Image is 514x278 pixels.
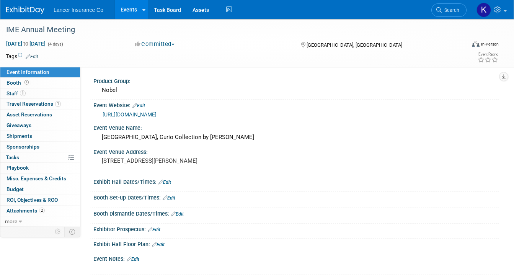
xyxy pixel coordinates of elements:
div: Event Format [426,40,499,51]
span: [GEOGRAPHIC_DATA], [GEOGRAPHIC_DATA] [307,42,402,48]
div: In-Person [481,41,499,47]
a: more [0,216,80,227]
pre: [STREET_ADDRESS][PERSON_NAME] [102,157,254,164]
button: Committed [132,40,178,48]
a: Edit [26,54,38,59]
span: Shipments [7,133,32,139]
td: Toggle Event Tabs [65,227,80,237]
td: Tags [6,52,38,60]
div: Exhibit Hall Dates/Times: [93,176,499,186]
a: Travel Reservations1 [0,99,80,109]
span: (4 days) [47,42,63,47]
a: ROI, Objectives & ROO [0,195,80,205]
a: Edit [171,211,184,217]
span: 1 [55,101,61,107]
img: Format-Inperson.png [472,41,480,47]
a: Event Information [0,67,80,77]
span: Booth not reserved yet [23,80,30,85]
a: Tasks [0,152,80,163]
img: ExhibitDay [6,7,44,14]
div: Event Venue Address: [93,146,499,156]
a: Misc. Expenses & Credits [0,173,80,184]
div: Event Notes: [93,253,499,263]
a: Asset Reservations [0,110,80,120]
span: Giveaways [7,122,31,128]
span: to [22,41,29,47]
span: Attachments [7,208,45,214]
div: Exhibitor Prospectus: [93,224,499,234]
a: Search [431,3,467,17]
span: Asset Reservations [7,111,52,118]
a: Budget [0,184,80,195]
div: Event Website: [93,100,499,110]
a: Booth [0,78,80,88]
div: Event Venue Name: [93,122,499,132]
div: Exhibit Hall Floor Plan: [93,239,499,249]
span: Sponsorships [7,144,39,150]
span: [DATE] [DATE] [6,40,46,47]
a: Shipments [0,131,80,141]
span: Staff [7,90,26,96]
a: Edit [158,180,171,185]
a: Attachments2 [0,206,80,216]
span: Playbook [7,165,29,171]
span: Tasks [6,154,19,160]
img: Kimberly Ochs [476,3,491,17]
span: ROI, Objectives & ROO [7,197,58,203]
div: Event Rating [478,52,498,56]
span: Lancer Insurance Co [54,7,103,13]
a: Giveaways [0,120,80,131]
div: Booth Dismantle Dates/Times: [93,208,499,218]
span: 1 [20,90,26,96]
span: Event Information [7,69,49,75]
a: Edit [127,257,139,262]
a: Staff1 [0,88,80,99]
span: 2 [39,208,45,213]
span: more [5,218,17,224]
a: Edit [152,242,165,247]
td: Personalize Event Tab Strip [51,227,65,237]
div: Nobel [99,84,493,96]
span: Booth [7,80,30,86]
span: Search [442,7,459,13]
a: Playbook [0,163,80,173]
div: [GEOGRAPHIC_DATA], Curio Collection by [PERSON_NAME] [99,131,493,143]
a: Edit [163,195,175,201]
a: Edit [132,103,145,108]
a: [URL][DOMAIN_NAME] [103,111,157,118]
a: Sponsorships [0,142,80,152]
span: Budget [7,186,24,192]
span: Misc. Expenses & Credits [7,175,66,182]
span: Travel Reservations [7,101,61,107]
a: Edit [148,227,160,232]
div: Product Group: [93,75,499,85]
div: Booth Set-up Dates/Times: [93,192,499,202]
div: IME Annual Meeting [3,23,457,37]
